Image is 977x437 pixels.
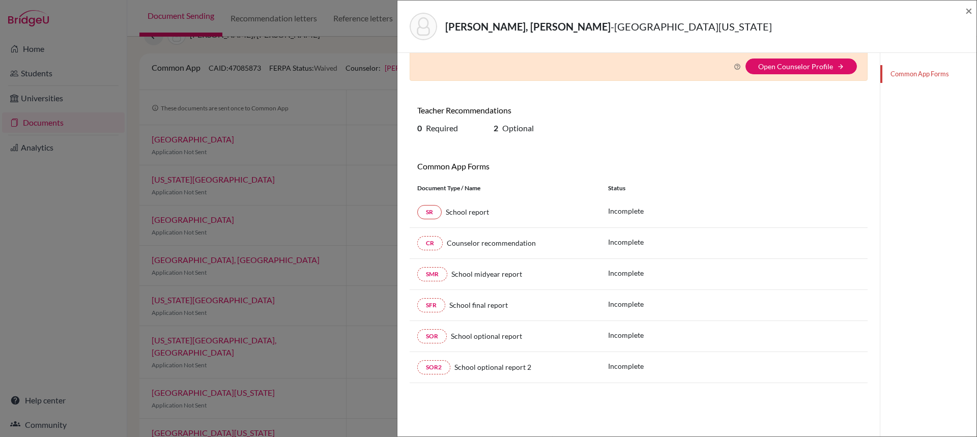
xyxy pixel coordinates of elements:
a: SR [417,205,442,219]
span: - [GEOGRAPHIC_DATA][US_STATE] [611,20,772,33]
span: Optional [502,123,534,133]
p: Incomplete [608,299,644,309]
p: Incomplete [608,206,644,216]
div: Status [600,184,868,193]
p: Incomplete [608,361,644,371]
p: Incomplete [608,268,644,278]
a: Common App Forms [880,65,976,83]
span: Counselor recommendation [447,239,536,247]
a: SOR2 [417,360,450,374]
p: Incomplete [608,330,644,340]
a: SFR [417,298,445,312]
span: × [965,3,972,18]
span: School midyear report [451,270,522,278]
span: School optional report 2 [454,363,531,371]
a: SMR [417,267,447,281]
strong: [PERSON_NAME], [PERSON_NAME] [445,20,611,33]
h6: Teacher Recommendations [417,105,631,115]
h6: Common App Forms [417,161,631,171]
span: Required [426,123,458,133]
span: School report [446,208,489,216]
b: 2 [494,123,498,133]
i: arrow_forward [837,63,844,70]
a: SOR [417,329,447,343]
span: School optional report [451,332,522,340]
div: Document Type / Name [410,184,600,193]
b: 0 [417,123,422,133]
span: School final report [449,301,508,309]
a: Open Counselor Profile [758,62,833,71]
button: Close [965,5,972,17]
button: Open Counselor Profilearrow_forward [745,59,857,74]
a: CR [417,236,443,250]
p: Incomplete [608,237,644,247]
